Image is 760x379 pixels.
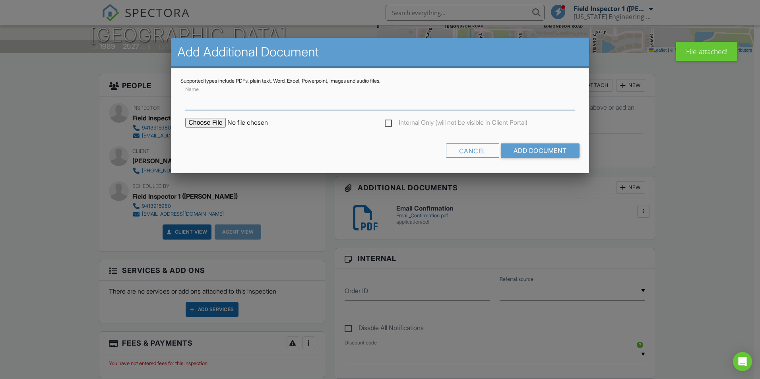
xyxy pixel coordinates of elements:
[180,78,580,84] div: Supported types include PDFs, plain text, Word, Excel, Powerpoint, images and audio files.
[177,44,583,60] h2: Add Additional Document
[733,352,752,371] div: Open Intercom Messenger
[446,143,499,158] div: Cancel
[501,143,580,158] input: Add Document
[185,86,199,93] label: Name
[676,42,737,61] div: File attached!
[385,119,527,129] label: Internal Only (will not be visible in Client Portal)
